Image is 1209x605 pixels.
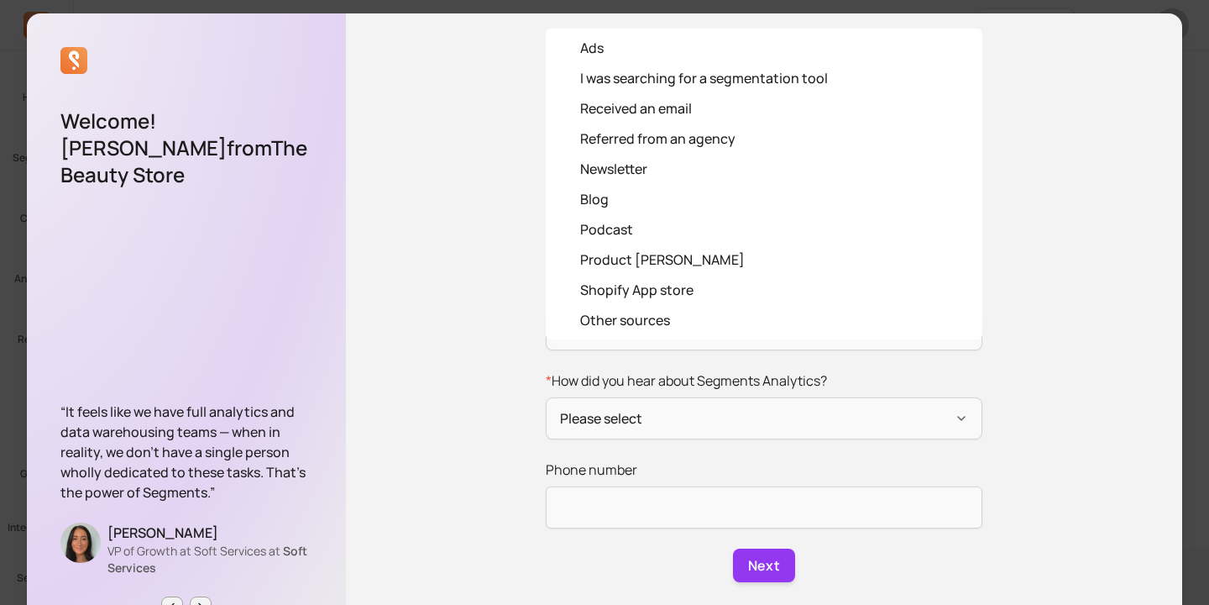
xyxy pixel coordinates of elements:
[580,250,745,270] div: Product [PERSON_NAME]
[546,397,982,439] button: Please select
[580,310,670,330] div: Other sources
[580,98,692,118] div: Received an email
[580,219,633,239] div: Podcast
[580,189,609,209] div: Blog
[580,129,735,149] div: Referred from an agency
[580,38,604,58] div: Ads
[580,68,828,88] div: I was searching for a segmentation tool
[580,159,647,179] div: Newsletter
[580,280,693,300] div: Shopify App store
[546,29,982,339] div: Please select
